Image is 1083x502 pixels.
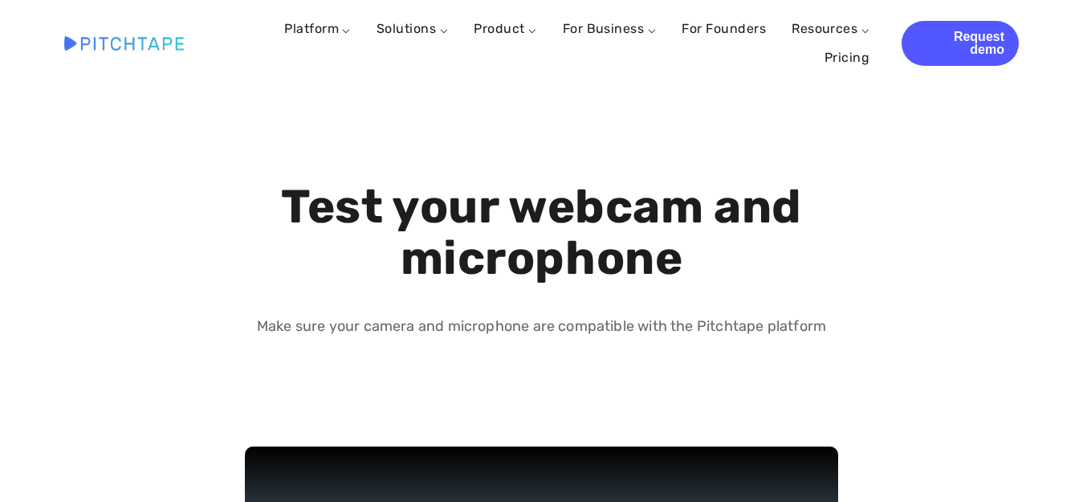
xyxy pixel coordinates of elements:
[824,43,869,72] a: Pricing
[563,21,657,36] a: For Business ⌵
[682,14,766,43] a: For Founders
[902,21,1019,66] a: Request demo
[284,21,351,36] a: Platform ⌵
[146,182,937,284] h1: Test your webcam and microphone
[377,21,448,36] a: Solutions ⌵
[64,36,184,50] img: Pitchtape | Video Submission Management Software
[792,21,869,36] a: Resources ⌵
[146,315,937,338] p: Make sure your camera and microphone are compatible with the Pitchtape platform
[474,21,536,36] a: Product ⌵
